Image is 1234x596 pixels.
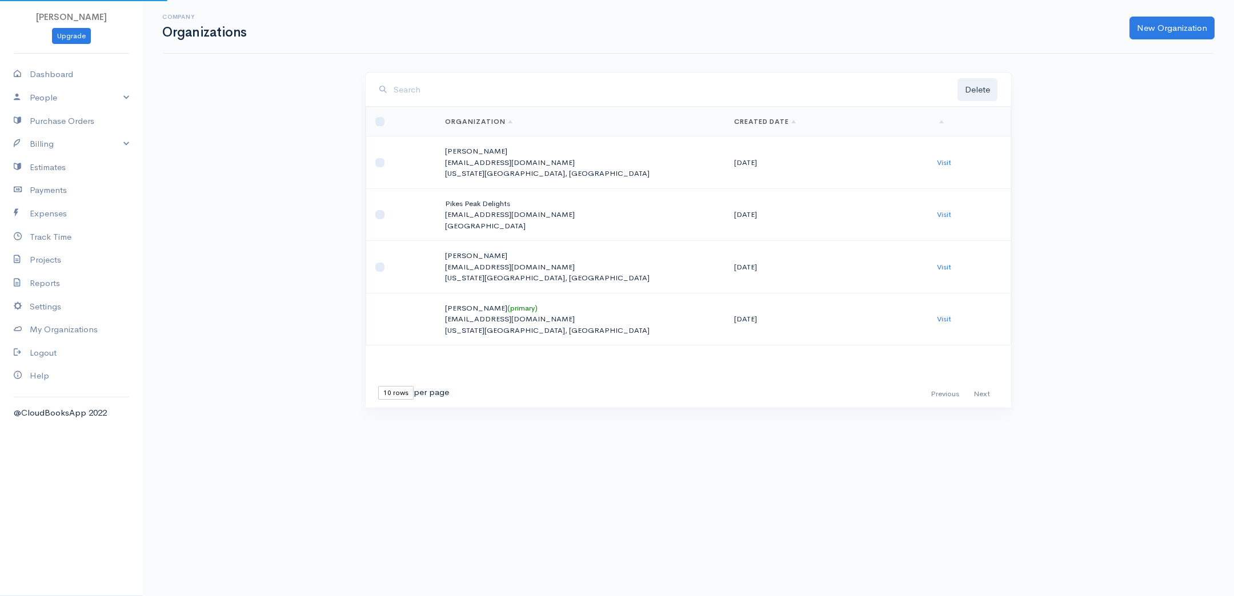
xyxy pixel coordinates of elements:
[507,303,538,313] span: (primary)
[445,272,716,284] p: [US_STATE][GEOGRAPHIC_DATA], [GEOGRAPHIC_DATA]
[445,313,716,325] p: [EMAIL_ADDRESS][DOMAIN_NAME]
[445,209,716,220] p: [EMAIL_ADDRESS][DOMAIN_NAME]
[436,188,725,241] td: Pikes Peak Delights
[436,136,725,189] td: [PERSON_NAME]
[957,78,997,102] button: Delete
[937,314,951,324] a: Visit
[436,241,725,293] td: [PERSON_NAME]
[445,261,716,273] p: [EMAIL_ADDRESS][DOMAIN_NAME]
[162,25,247,39] h1: Organizations
[725,293,928,345] td: [DATE]
[937,158,951,167] a: Visit
[36,11,107,22] span: [PERSON_NAME]
[394,78,957,102] input: Search
[445,168,716,179] p: [US_STATE][GEOGRAPHIC_DATA], [GEOGRAPHIC_DATA]
[725,136,928,189] td: [DATE]
[725,188,928,241] td: [DATE]
[725,241,928,293] td: [DATE]
[445,220,716,232] p: [GEOGRAPHIC_DATA]
[52,28,91,45] a: Upgrade
[162,14,247,20] h6: Company
[378,386,449,400] div: per page
[734,117,796,126] a: Created Date
[1129,17,1215,40] a: New Organization
[445,117,512,126] a: Organization
[937,210,951,219] a: Visit
[436,293,725,345] td: [PERSON_NAME]
[445,325,716,336] p: [US_STATE][GEOGRAPHIC_DATA], [GEOGRAPHIC_DATA]
[445,157,716,168] p: [EMAIL_ADDRESS][DOMAIN_NAME]
[937,262,951,272] a: Visit
[14,406,129,420] div: @CloudBooksApp 2022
